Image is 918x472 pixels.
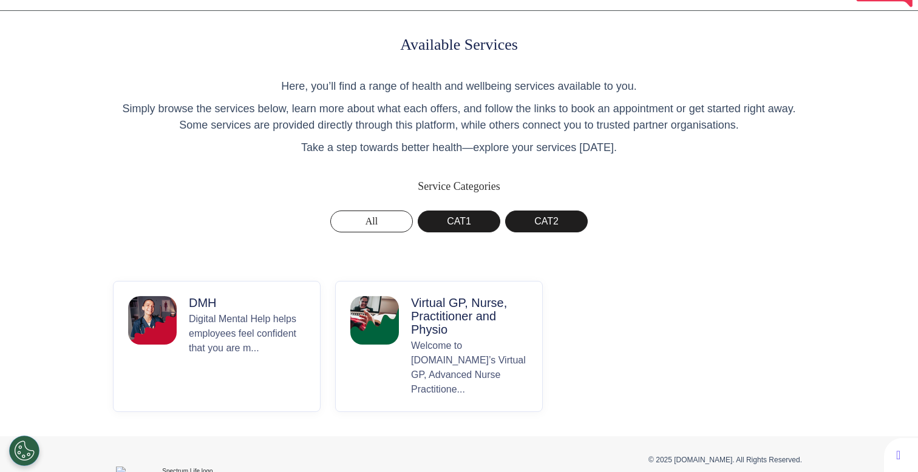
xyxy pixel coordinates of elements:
h1: Available Services [113,35,805,54]
img: Virtual GP, Nurse, Practitioner and Physio [350,296,399,345]
h2: Service Categories [113,180,805,194]
img: DMH [128,296,177,345]
p: Here, you’ll find a range of health and wellbeing services available to you. [113,78,805,95]
p: DMH [189,296,305,309]
button: Virtual GP, Nurse, Practitioner and PhysioVirtual GP, Nurse, Practitioner and PhysioWelcome to [D... [335,281,543,412]
p: Virtual GP, Nurse, Practitioner and Physio [411,296,528,336]
p: Digital Mental Help helps employees feel confident that you are m... [189,312,305,397]
button: CAT1 [418,211,500,232]
button: Open Preferences [9,436,39,466]
button: CAT2 [505,211,588,232]
p: Take a step towards better health—explore your services [DATE]. [113,140,805,156]
button: All [330,211,413,232]
p: © 2025 [DOMAIN_NAME]. All Rights Reserved. [468,454,802,465]
button: DMHDMHDigital Mental Help helps employees feel confident that you are m... [113,281,321,412]
p: Welcome to [DOMAIN_NAME]’s Virtual GP, Advanced Nurse Practitione... [411,339,528,397]
p: Simply browse the services below, learn more about what each offers, and follow the links to book... [113,101,805,133]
